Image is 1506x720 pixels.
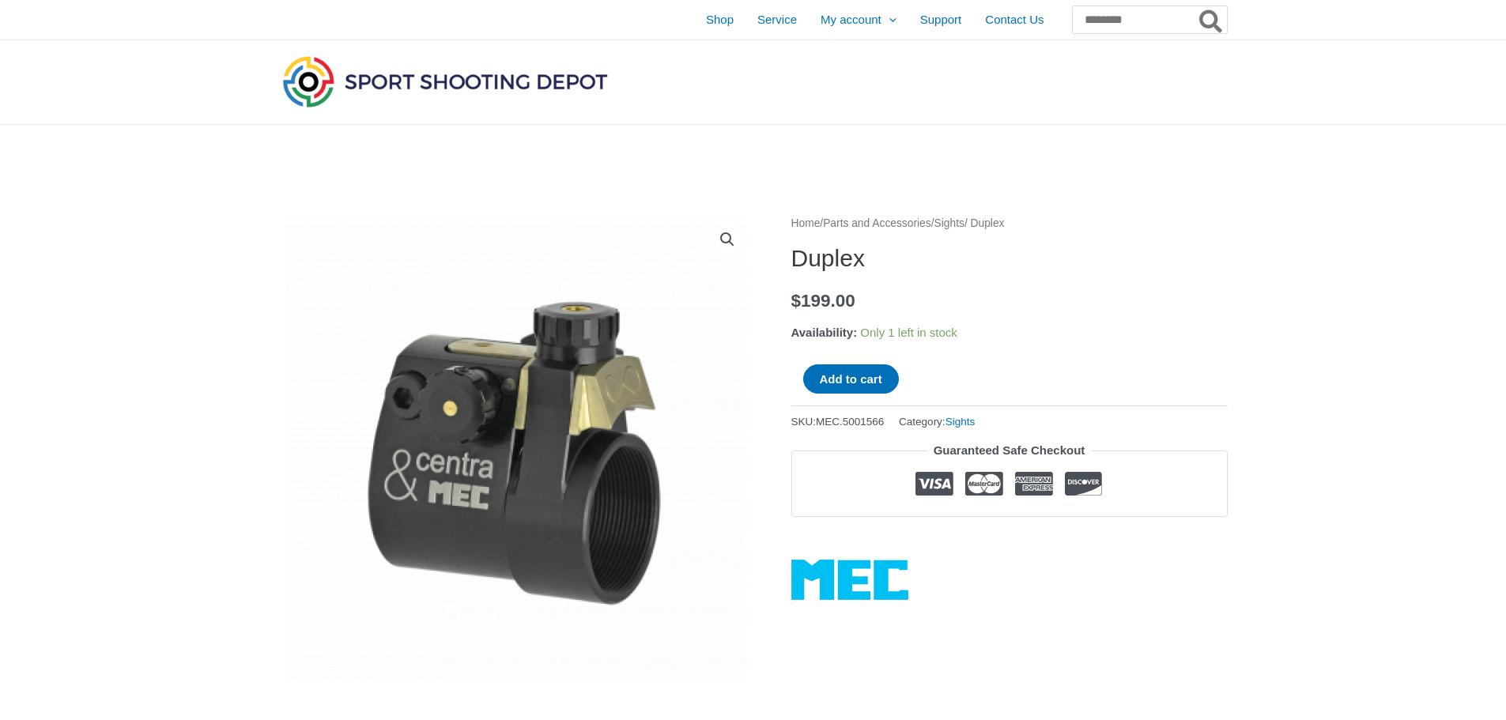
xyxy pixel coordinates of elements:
img: Duplex [279,213,753,688]
a: MEC [791,560,908,600]
bdi: 199.00 [791,291,855,311]
h1: Duplex [791,244,1228,273]
a: View full-screen image gallery [713,225,742,254]
a: Sights [934,217,964,229]
span: Availability: [791,326,858,339]
a: Home [791,217,821,229]
span: SKU: [791,412,885,432]
span: Category: [899,412,975,432]
span: Only 1 left in stock [860,326,957,339]
img: Sport Shooting Depot [279,52,611,111]
iframe: Customer reviews powered by Trustpilot [791,529,1228,548]
button: Add to cart [803,364,899,394]
span: $ [791,291,802,311]
legend: Guaranteed Safe Checkout [927,439,1092,462]
a: Parts and Accessories [823,217,931,229]
a: Sights [945,416,976,428]
span: MEC.5001566 [816,416,884,428]
button: Search [1196,6,1227,33]
nav: Breadcrumb [791,213,1228,234]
